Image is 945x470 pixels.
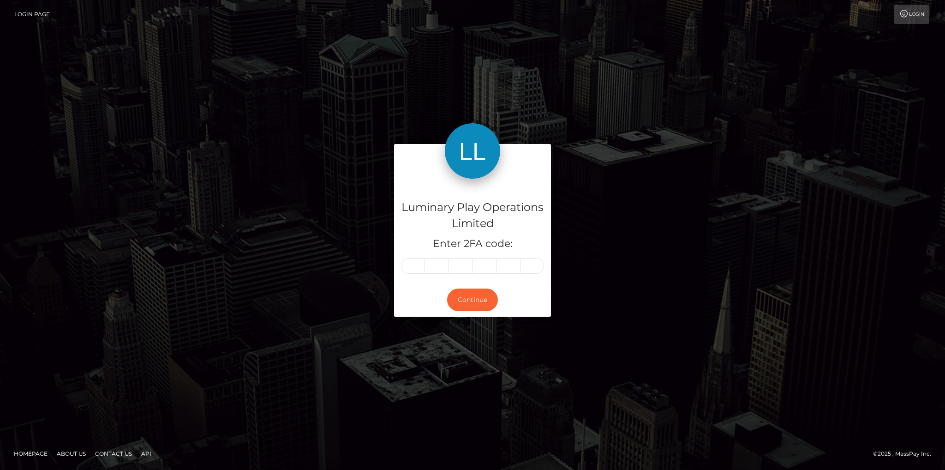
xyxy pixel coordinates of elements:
[401,199,544,232] h4: Luminary Play Operations Limited
[894,5,929,24] a: Login
[447,289,498,311] button: Continue
[401,237,544,251] h5: Enter 2FA code:
[91,446,136,461] a: Contact Us
[10,446,51,461] a: Homepage
[14,5,50,24] a: Login Page
[873,449,938,459] div: © 2025 , MassPay Inc.
[138,446,155,461] a: API
[445,123,500,179] img: Luminary Play Operations Limited
[53,446,90,461] a: About Us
